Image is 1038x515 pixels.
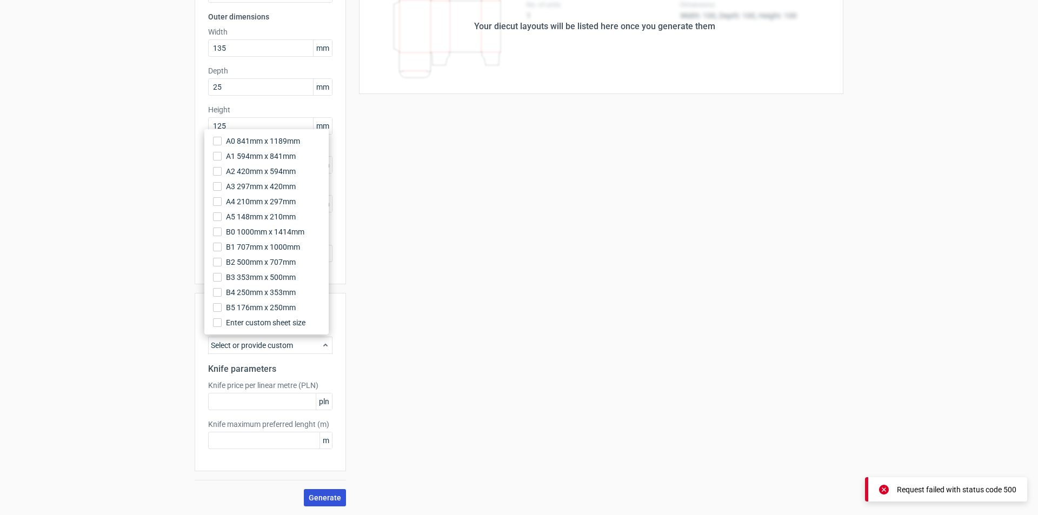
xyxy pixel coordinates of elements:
span: mm [313,40,332,56]
span: pln [316,393,332,410]
span: mm [313,118,332,134]
span: B5 176mm x 250mm [226,302,296,313]
span: Generate [309,494,341,501]
h2: Knife parameters [208,363,332,376]
span: A0 841mm x 1189mm [226,136,300,146]
span: B4 250mm x 353mm [226,287,296,298]
span: A5 148mm x 210mm [226,211,296,222]
label: Depth [208,65,332,76]
h3: Outer dimensions [208,11,332,22]
span: B3 353mm x 500mm [226,272,296,283]
div: Request failed with status code 500 [897,484,1016,495]
span: m [320,432,332,449]
span: A2 420mm x 594mm [226,166,296,177]
span: A3 297mm x 420mm [226,181,296,192]
span: B1 707mm x 1000mm [226,242,300,252]
span: A1 594mm x 841mm [226,151,296,162]
button: Generate [304,489,346,506]
label: Width [208,26,332,37]
label: Knife maximum preferred lenght (m) [208,419,332,430]
span: A4 210mm x 297mm [226,196,296,207]
span: B0 1000mm x 1414mm [226,226,304,237]
span: mm [313,79,332,95]
label: Knife price per linear metre (PLN) [208,380,332,391]
span: Enter custom sheet size [226,317,305,328]
label: Height [208,104,332,115]
div: Your diecut layouts will be listed here once you generate them [474,20,715,33]
div: Select or provide custom [208,337,332,354]
span: B2 500mm x 707mm [226,257,296,267]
